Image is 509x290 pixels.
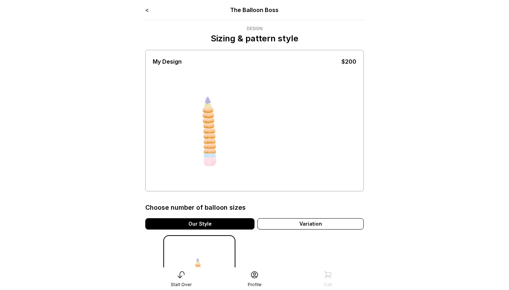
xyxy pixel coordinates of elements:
div: Profile [248,282,262,288]
div: Choose number of balloon sizes [145,203,246,213]
div: The Balloon Boss [189,6,320,14]
p: Sizing & pattern style [211,33,298,44]
div: My Design [153,57,182,66]
div: Design [211,26,298,31]
div: $200 [341,57,356,66]
div: Cart [324,282,332,288]
div: Variation [257,218,364,230]
div: Start Over [171,282,192,288]
div: Our Style [145,218,255,230]
a: < [145,6,149,13]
